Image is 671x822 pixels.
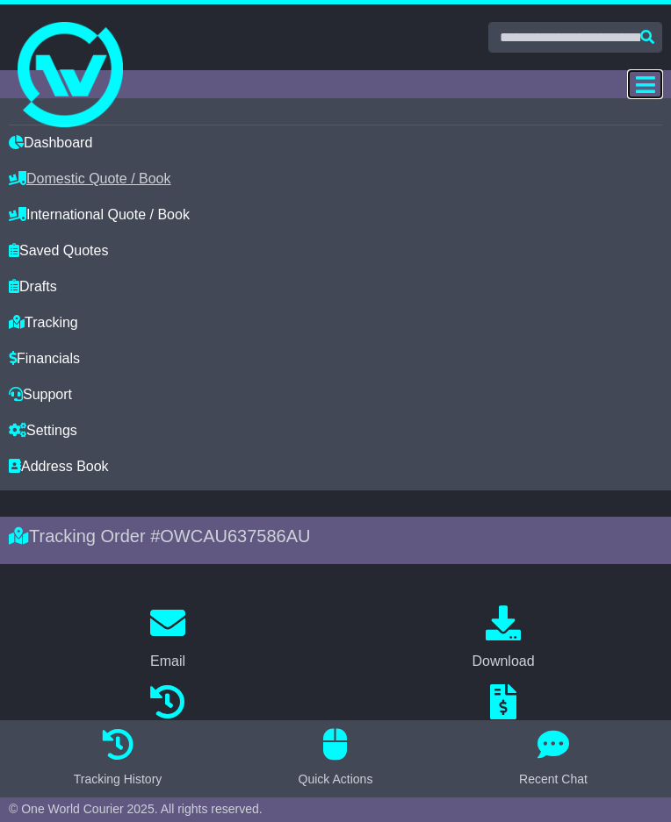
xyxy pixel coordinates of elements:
[628,70,662,98] button: Toggle navigation
[9,802,263,816] span: © One World Courier 2025. All rights reserved.
[9,161,171,197] a: Domestic Quote / Book
[509,729,598,789] button: Recent Chat
[460,599,545,678] a: Download
[9,304,78,340] a: Tracking
[471,678,537,757] a: Pricing
[9,340,80,376] a: Financials
[9,232,108,268] a: Saved Quotes
[139,599,197,678] a: Email
[472,651,534,672] div: Download
[150,651,185,672] div: Email
[160,526,310,546] span: OWCAU637586AU
[299,770,373,789] div: Quick Actions
[519,770,588,789] div: Recent Chat
[9,412,77,448] a: Settings
[130,678,206,757] a: Tracking
[63,729,173,789] button: Tracking History
[9,197,190,232] a: International Quote / Book
[9,268,57,304] a: Drafts
[9,376,72,412] a: Support
[74,770,162,789] div: Tracking History
[288,729,384,789] button: Quick Actions
[9,125,92,161] a: Dashboard
[9,448,109,484] a: Address Book
[9,525,662,547] div: Tracking Order #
